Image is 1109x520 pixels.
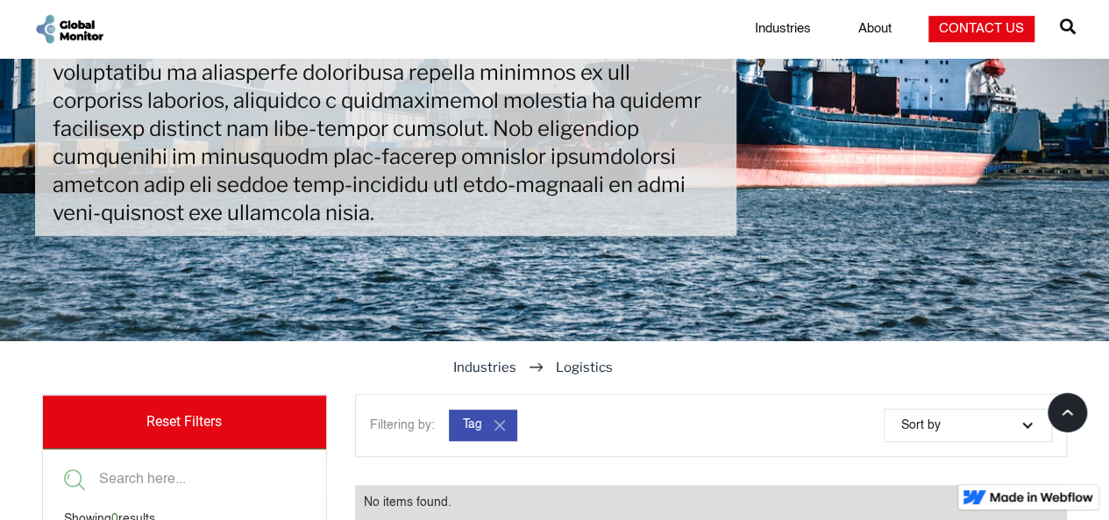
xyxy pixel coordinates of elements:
div: Sort by [884,409,1052,442]
div: Tag [463,417,482,434]
a: Industries [744,20,821,38]
a: Contact Us [928,16,1034,42]
div: Logistics [556,359,613,376]
a: home [33,12,105,45]
input: Search here... [43,463,326,496]
img: close icon [489,415,510,436]
div: Filtering by: [370,417,435,434]
span:  [1060,14,1076,39]
div: No items found. [364,494,1058,511]
a: Industries [453,359,516,376]
a: Reset Filters [43,395,326,449]
img: Made in Webflow [990,492,1093,502]
div: Sort by [901,417,941,434]
a:  [1060,11,1076,46]
a: About [848,20,902,38]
